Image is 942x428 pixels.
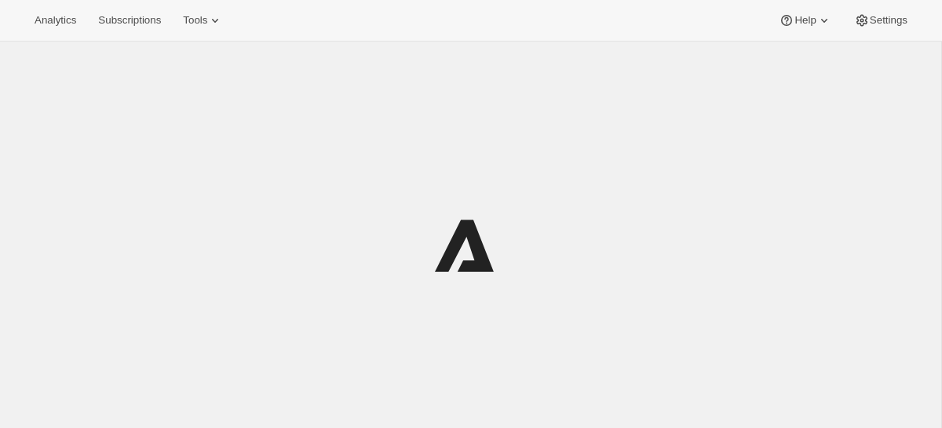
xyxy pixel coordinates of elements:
[35,14,76,27] span: Analytics
[870,14,907,27] span: Settings
[183,14,207,27] span: Tools
[89,9,170,31] button: Subscriptions
[794,14,816,27] span: Help
[769,9,841,31] button: Help
[845,9,917,31] button: Settings
[98,14,161,27] span: Subscriptions
[25,9,86,31] button: Analytics
[173,9,232,31] button: Tools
